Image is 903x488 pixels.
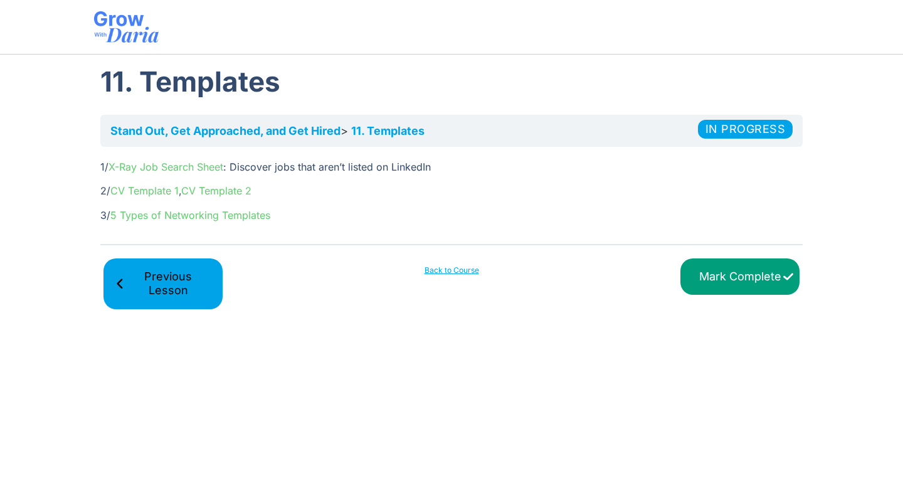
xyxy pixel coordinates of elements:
[108,161,223,173] a: X-Ray Job Search Sheet
[110,124,341,137] a: Stand Out, Get Approached, and Get Hired​
[100,61,803,102] h1: 11. Templates
[680,258,800,295] input: Mark Complete
[698,120,793,139] div: In Progress
[100,159,803,174] p: 1/ : Discover jobs that aren’t listed on LinkedIn
[100,183,803,198] p: 2/ ,
[103,258,223,309] a: Previous Lesson
[110,184,179,197] a: CV Template 1
[100,208,803,223] p: 3/
[392,265,511,276] a: Back to Course
[351,124,425,137] a: 11. Templates
[100,115,803,147] nav: Breadcrumbs
[110,209,270,221] a: 5 Types of Networking Templates
[125,270,211,298] span: Previous Lesson
[181,184,251,197] a: CV Template 2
